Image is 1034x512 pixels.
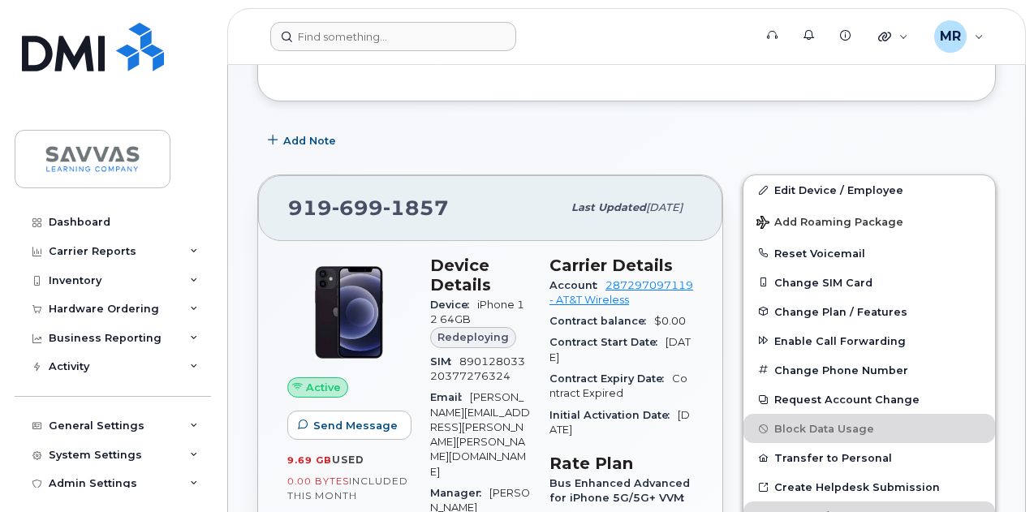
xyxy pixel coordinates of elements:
[549,279,605,291] span: Account
[332,196,383,220] span: 699
[743,355,995,385] button: Change Phone Number
[774,305,907,317] span: Change Plan / Features
[963,441,1022,500] iframe: Messenger Launcher
[549,477,692,504] span: Bus Enhanced Advanced for iPhone 5G/5G+ VVM
[743,326,995,355] button: Enable Call Forwarding
[257,126,350,155] button: Add Note
[430,299,524,325] span: iPhone 12 64GB
[313,418,398,433] span: Send Message
[430,355,525,382] span: 89012803320377276324
[430,487,489,499] span: Manager
[923,20,995,53] div: Magali Ramirez-Sanchez
[430,355,459,368] span: SIM
[743,297,995,326] button: Change Plan / Features
[743,175,995,204] a: Edit Device / Employee
[571,201,646,213] span: Last updated
[430,391,470,403] span: Email
[287,475,408,501] span: included this month
[430,391,530,477] span: [PERSON_NAME][EMAIL_ADDRESS][PERSON_NAME][PERSON_NAME][DOMAIN_NAME]
[430,299,477,311] span: Device
[549,256,693,275] h3: Carrier Details
[940,27,961,46] span: MR
[549,409,678,421] span: Initial Activation Date
[287,454,332,466] span: 9.69 GB
[287,475,349,487] span: 0.00 Bytes
[743,472,995,501] a: Create Helpdesk Submission
[383,196,449,220] span: 1857
[549,454,693,473] h3: Rate Plan
[743,385,995,414] button: Request Account Change
[654,315,686,327] span: $0.00
[283,133,336,148] span: Add Note
[306,380,341,395] span: Active
[743,239,995,268] button: Reset Voicemail
[549,372,672,385] span: Contract Expiry Date
[774,334,906,346] span: Enable Call Forwarding
[437,329,509,345] span: Redeploying
[743,268,995,297] button: Change SIM Card
[743,443,995,472] button: Transfer to Personal
[646,201,683,213] span: [DATE]
[270,22,516,51] input: Find something...
[549,336,666,348] span: Contract Start Date
[743,414,995,443] button: Block Data Usage
[549,336,691,363] span: [DATE]
[867,20,920,53] div: Quicklinks
[756,216,903,231] span: Add Roaming Package
[332,454,364,466] span: used
[287,411,411,440] button: Send Message
[743,204,995,238] button: Add Roaming Package
[549,409,690,436] span: [DATE]
[430,256,530,295] h3: Device Details
[549,315,654,327] span: Contract balance
[288,196,449,220] span: 919
[549,279,693,306] a: 287297097119 - AT&T Wireless
[300,264,398,361] img: iPhone_12.jpg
